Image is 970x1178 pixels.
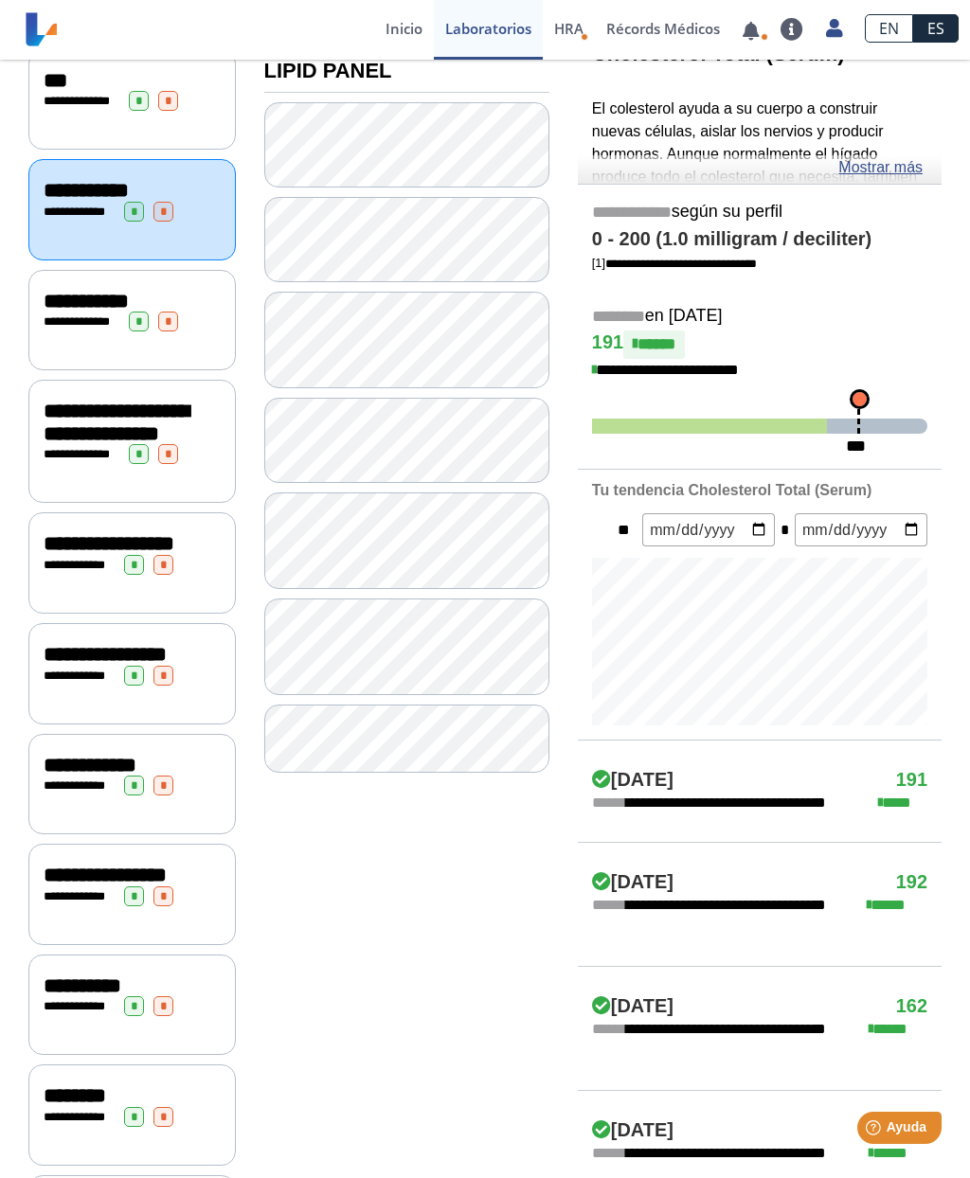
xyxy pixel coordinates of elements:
b: Tu tendencia Cholesterol Total (Serum) [592,482,871,498]
h4: [DATE] [592,871,674,894]
h4: 162 [896,995,927,1018]
a: EN [865,14,913,43]
h5: según su perfil [592,202,927,223]
h4: [DATE] [592,769,674,792]
p: El colesterol ayuda a su cuerpo a construir nuevas células, aislar los nervios y producir hormona... [592,98,927,437]
h4: 192 [896,871,927,894]
a: ES [913,14,959,43]
h4: 191 [592,330,927,359]
h5: en [DATE] [592,306,927,328]
h4: [DATE] [592,995,674,1018]
h4: 191 [896,769,927,792]
a: [1] [592,256,757,270]
a: Mostrar más [838,156,923,179]
h4: [DATE] [592,1119,674,1142]
h4: 0 - 200 (1.0 milligram / deciliter) [592,228,927,251]
input: mm/dd/yyyy [795,513,927,546]
span: HRA [554,19,584,38]
input: mm/dd/yyyy [642,513,775,546]
b: LIPID PANEL [264,59,392,82]
iframe: Help widget launcher [801,1104,949,1157]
